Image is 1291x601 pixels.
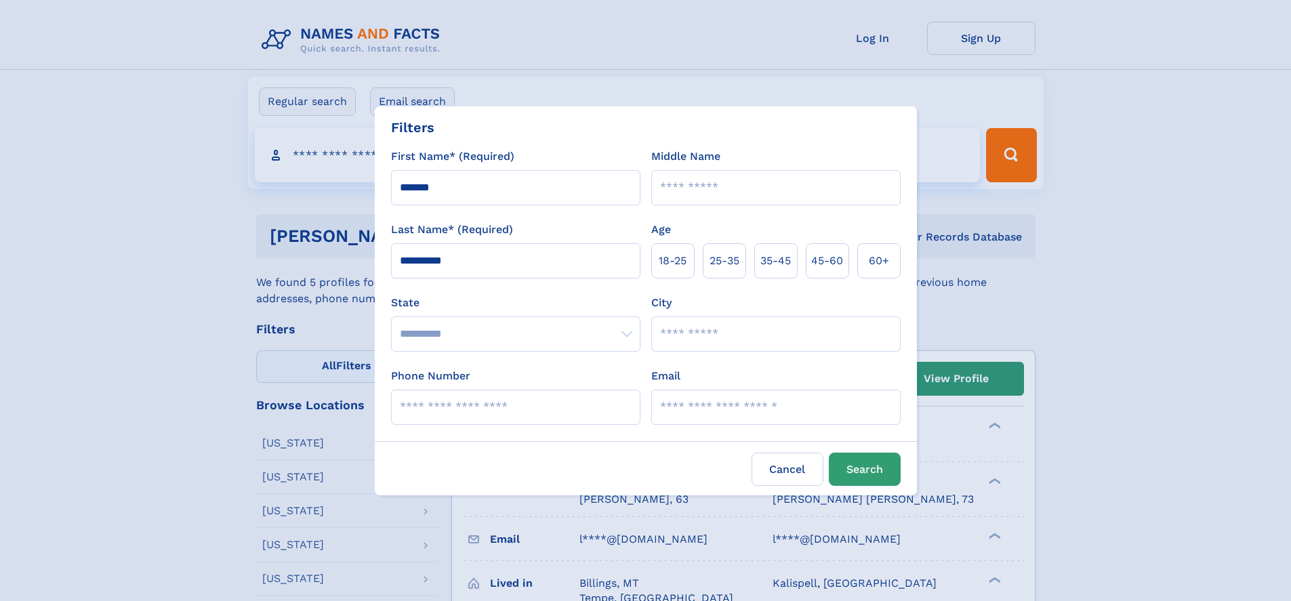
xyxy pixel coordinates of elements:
[391,148,514,165] label: First Name* (Required)
[710,253,739,269] span: 25‑35
[391,222,513,238] label: Last Name* (Required)
[829,453,901,486] button: Search
[391,295,640,311] label: State
[651,148,720,165] label: Middle Name
[659,253,687,269] span: 18‑25
[752,453,823,486] label: Cancel
[651,222,671,238] label: Age
[651,295,672,311] label: City
[391,368,470,384] label: Phone Number
[391,117,434,138] div: Filters
[869,253,889,269] span: 60+
[760,253,791,269] span: 35‑45
[651,368,680,384] label: Email
[811,253,843,269] span: 45‑60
